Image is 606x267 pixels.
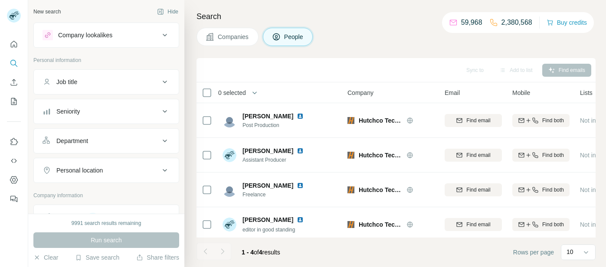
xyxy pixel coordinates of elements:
span: Assistant Producer [242,156,314,164]
button: Find email [445,183,502,196]
span: 4 [259,249,262,256]
img: Avatar [223,114,236,127]
span: 0 selected [218,88,246,97]
span: Hutchco Technologies [359,151,402,160]
button: Find both [512,183,570,196]
p: 2,380,568 [501,17,532,28]
span: [PERSON_NAME] [242,181,293,190]
div: New search [33,8,61,16]
img: LinkedIn logo [297,216,304,223]
button: Hide [151,5,184,18]
button: Find both [512,114,570,127]
button: Job title [34,72,179,92]
button: Find both [512,149,570,162]
span: Find both [542,151,564,159]
span: Find email [466,117,490,124]
button: Quick start [7,36,21,52]
p: Company information [33,192,179,199]
h4: Search [197,10,596,23]
div: Seniority [56,107,80,116]
button: Find both [512,218,570,231]
img: Avatar [223,218,236,231]
p: 59,968 [461,17,482,28]
span: Find both [542,117,564,124]
div: Personal location [56,166,103,175]
button: Share filters [136,253,179,262]
span: Company [347,88,373,97]
p: Personal information [33,56,179,64]
span: Freelance [242,191,314,199]
span: editor in good standing [242,227,295,233]
span: Companies [218,33,249,41]
img: Avatar [223,183,236,197]
img: Logo of Hutchco Technologies [347,221,354,228]
span: Email [445,88,460,97]
span: results [242,249,280,256]
button: Buy credits [547,16,587,29]
span: Mobile [512,88,530,97]
span: Rows per page [513,248,554,257]
span: [PERSON_NAME] [242,215,293,224]
span: Hutchco Technologies [359,116,402,125]
button: Use Surfe on LinkedIn [7,134,21,150]
div: Company [56,213,82,221]
img: LinkedIn logo [297,113,304,120]
span: Find email [466,221,490,228]
p: 10 [567,247,573,256]
button: Department [34,130,179,151]
img: Avatar [223,148,236,162]
button: Dashboard [7,172,21,188]
button: Clear [33,253,58,262]
span: Hutchco Technologies [359,186,402,194]
span: Find both [542,186,564,194]
span: Post Production [242,121,314,129]
button: Use Surfe API [7,153,21,169]
span: People [284,33,304,41]
button: Seniority [34,101,179,122]
div: 9991 search results remaining [72,219,141,227]
button: Personal location [34,160,179,181]
span: of [254,249,259,256]
div: Company lookalikes [58,31,112,39]
button: Search [7,55,21,71]
span: Lists [580,88,593,97]
span: Find email [466,151,490,159]
span: Hutchco Technologies [359,220,402,229]
span: [PERSON_NAME] [242,147,293,155]
button: Find email [445,149,502,162]
button: Enrich CSV [7,75,21,90]
span: [PERSON_NAME] [242,112,293,120]
img: Logo of Hutchco Technologies [347,186,354,193]
img: LinkedIn logo [297,182,304,189]
img: Logo of Hutchco Technologies [347,117,354,124]
div: Department [56,137,88,145]
div: Job title [56,78,77,86]
button: Feedback [7,191,21,207]
button: Find email [445,114,502,127]
button: Company1 [34,207,179,228]
span: Find email [466,186,490,194]
img: Logo of Hutchco Technologies [347,152,354,159]
div: 1 [88,213,98,221]
img: LinkedIn logo [297,147,304,154]
button: Save search [75,253,119,262]
span: Find both [542,221,564,228]
button: My lists [7,94,21,109]
button: Find email [445,218,502,231]
span: 1 - 4 [242,249,254,256]
button: Company lookalikes [34,25,179,46]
